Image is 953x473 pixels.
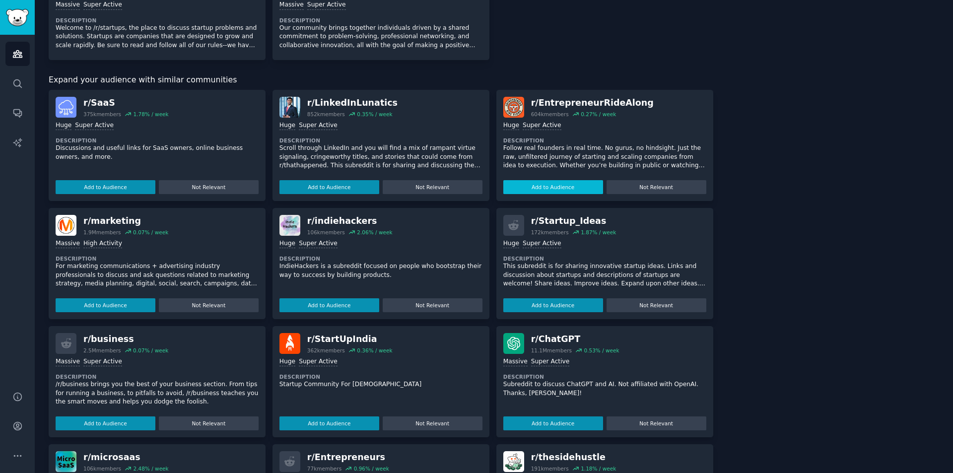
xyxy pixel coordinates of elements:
div: Huge [279,121,295,131]
div: Super Active [307,0,346,10]
img: thesidehustle [503,451,524,472]
div: Massive [503,357,528,367]
div: 1.9M members [83,229,121,236]
dt: Description [56,17,259,24]
button: Not Relevant [159,298,259,312]
div: Super Active [531,357,570,367]
dt: Description [503,137,706,144]
div: r/ Startup_Ideas [531,215,616,227]
div: Huge [56,121,71,131]
dt: Description [56,137,259,144]
button: Add to Audience [279,416,379,430]
div: 852k members [307,111,345,118]
div: 2.48 % / week [133,465,168,472]
div: r/ marketing [83,215,168,227]
div: 0.53 % / week [584,347,619,354]
button: Not Relevant [607,416,706,430]
p: IndieHackers is a subreddit focused on people who bootstrap their way to success by building prod... [279,262,482,279]
img: ChatGPT [503,333,524,354]
button: Add to Audience [503,298,603,312]
div: Massive [279,0,304,10]
div: Huge [279,357,295,367]
img: SaaS [56,97,76,118]
img: GummySearch logo [6,9,29,26]
button: Not Relevant [383,298,482,312]
div: r/ indiehackers [307,215,393,227]
div: Super Active [523,121,561,131]
p: Welcome to /r/startups, the place to discuss startup problems and solutions. Startups are compani... [56,24,259,50]
button: Not Relevant [607,180,706,194]
span: Expand your audience with similar communities [49,74,237,86]
p: Subreddit to discuss ChatGPT and AI. Not affiliated with OpenAI. Thanks, [PERSON_NAME]! [503,380,706,398]
div: 106k members [83,465,121,472]
div: Super Active [299,121,338,131]
div: r/ EntrepreneurRideAlong [531,97,654,109]
button: Add to Audience [279,298,379,312]
button: Not Relevant [383,416,482,430]
button: Add to Audience [56,416,155,430]
div: High Activity [83,239,122,249]
p: For marketing communications + advertising industry professionals to discuss and ask questions re... [56,262,259,288]
div: r/ microsaas [83,451,169,464]
div: Massive [56,0,80,10]
button: Add to Audience [279,180,379,194]
div: Super Active [75,121,114,131]
div: r/ business [83,333,168,345]
img: microsaas [56,451,76,472]
p: Startup Community For [DEMOGRAPHIC_DATA] [279,380,482,389]
img: EntrepreneurRideAlong [503,97,524,118]
dt: Description [279,255,482,262]
div: Huge [503,121,519,131]
dt: Description [56,255,259,262]
div: r/ thesidehustle [531,451,616,464]
div: Super Active [523,239,561,249]
div: r/ SaaS [83,97,169,109]
div: Huge [279,239,295,249]
div: 1.18 % / week [581,465,616,472]
div: Super Active [83,0,122,10]
dt: Description [56,373,259,380]
div: 1.78 % / week [133,111,168,118]
img: indiehackers [279,215,300,236]
button: Add to Audience [56,298,155,312]
div: r/ StartUpIndia [307,333,393,345]
button: Not Relevant [383,180,482,194]
div: r/ ChatGPT [531,333,619,345]
div: 191k members [531,465,569,472]
div: 0.96 % / week [354,465,389,472]
p: This subreddit is for sharing innovative startup ideas. Links and discussion about startups and d... [503,262,706,288]
div: 2.06 % / week [357,229,392,236]
button: Add to Audience [503,180,603,194]
div: 0.27 % / week [581,111,616,118]
div: r/ LinkedInLunatics [307,97,398,109]
p: Discussions and useful links for SaaS owners, online business owners, and more. [56,144,259,161]
img: LinkedInLunatics [279,97,300,118]
div: 0.36 % / week [357,347,392,354]
div: 11.1M members [531,347,572,354]
div: 2.5M members [83,347,121,354]
button: Add to Audience [503,416,603,430]
div: Huge [503,239,519,249]
div: 362k members [307,347,345,354]
img: marketing [56,215,76,236]
p: Our community brings together individuals driven by a shared commitment to problem-solving, profe... [279,24,482,50]
div: 77k members [307,465,341,472]
button: Add to Audience [56,180,155,194]
div: 0.07 % / week [133,347,168,354]
dt: Description [279,137,482,144]
div: 172k members [531,229,569,236]
div: Super Active [83,357,122,367]
div: Massive [56,357,80,367]
p: Scroll through LinkedIn and you will find a mix of rampant virtue signaling, cringeworthy titles,... [279,144,482,170]
div: 604k members [531,111,569,118]
div: 0.07 % / week [133,229,168,236]
div: 106k members [307,229,345,236]
button: Not Relevant [159,416,259,430]
div: Super Active [299,239,338,249]
dt: Description [503,255,706,262]
img: StartUpIndia [279,333,300,354]
div: Super Active [299,357,338,367]
div: 0.35 % / week [357,111,392,118]
button: Not Relevant [159,180,259,194]
div: Massive [56,239,80,249]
